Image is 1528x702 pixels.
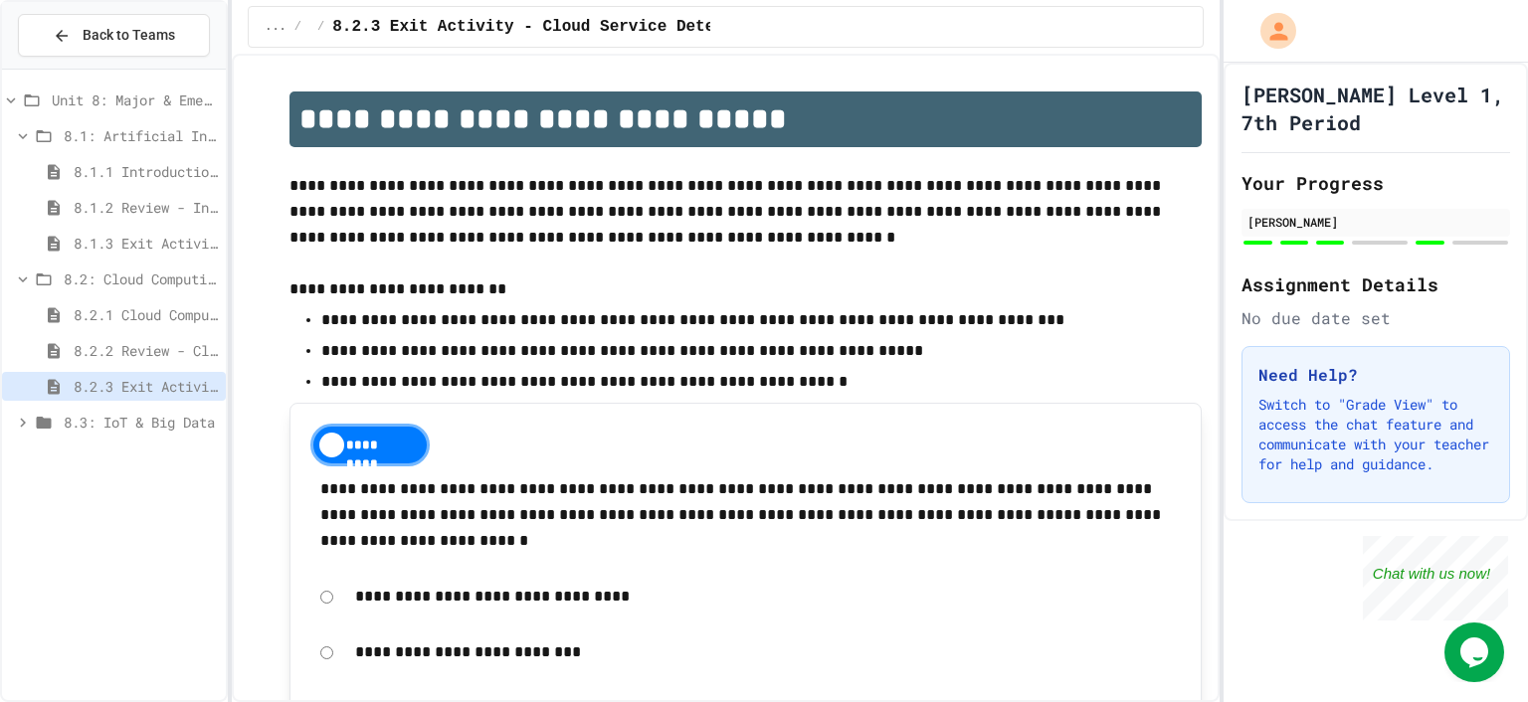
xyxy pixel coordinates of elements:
[74,161,218,182] span: 8.1.1 Introduction to Artificial Intelligence
[1240,8,1301,54] div: My Account
[64,268,218,289] span: 8.2: Cloud Computing
[317,19,324,35] span: /
[52,89,218,110] span: Unit 8: Major & Emerging Technologies
[1241,270,1510,298] h2: Assignment Details
[64,412,218,433] span: 8.3: IoT & Big Data
[1258,395,1493,474] p: Switch to "Grade View" to access the chat feature and communicate with your teacher for help and ...
[83,25,175,46] span: Back to Teams
[1247,213,1504,231] div: [PERSON_NAME]
[18,14,210,57] button: Back to Teams
[74,340,218,361] span: 8.2.2 Review - Cloud Computing
[74,376,218,397] span: 8.2.3 Exit Activity - Cloud Service Detective
[1241,169,1510,197] h2: Your Progress
[74,233,218,254] span: 8.1.3 Exit Activity - AI Detective
[74,197,218,218] span: 8.1.2 Review - Introduction to Artificial Intelligence
[1258,363,1493,387] h3: Need Help?
[1241,81,1510,136] h1: [PERSON_NAME] Level 1, 7th Period
[74,304,218,325] span: 8.2.1 Cloud Computing: Transforming the Digital World
[265,19,286,35] span: ...
[294,19,301,35] span: /
[1363,536,1508,620] iframe: chat widget
[64,125,218,146] span: 8.1: Artificial Intelligence Basics
[1241,306,1510,330] div: No due date set
[1444,622,1508,682] iframe: chat widget
[332,15,762,39] span: 8.2.3 Exit Activity - Cloud Service Detective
